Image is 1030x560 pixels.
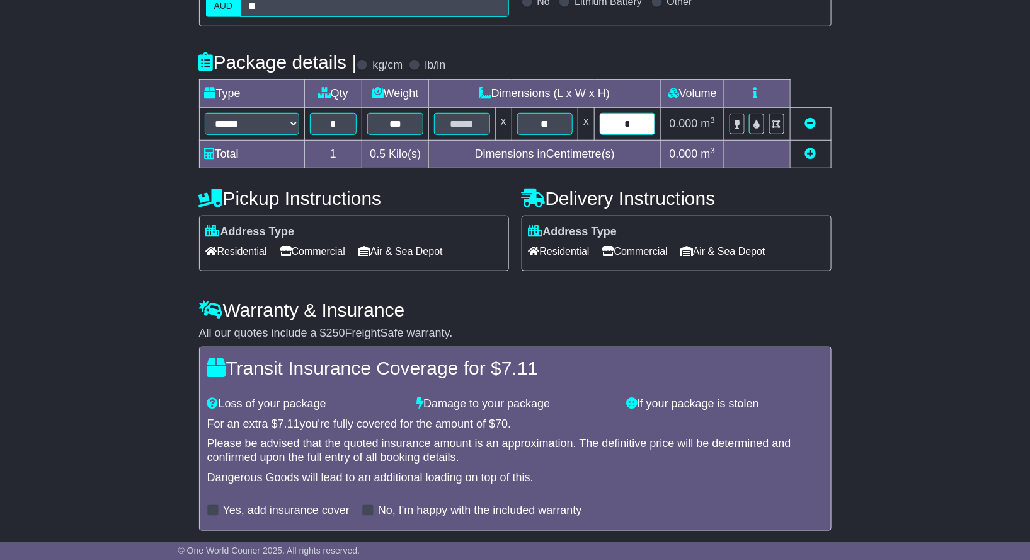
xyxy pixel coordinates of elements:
a: Remove this item [805,117,816,130]
label: lb/in [425,59,445,73]
td: Qty [304,79,362,107]
a: Add new item [805,148,816,160]
label: kg/cm [372,59,403,73]
span: Commercial [602,242,668,261]
div: Please be advised that the quoted insurance amount is an approximation. The definitive price will... [207,437,823,464]
td: Total [199,140,304,168]
td: Volume [661,79,724,107]
td: Dimensions in Centimetre(s) [429,140,661,168]
span: 0.5 [370,148,386,160]
span: 70 [495,417,508,430]
td: Kilo(s) [362,140,429,168]
h4: Package details | [199,52,357,73]
sup: 3 [711,115,716,125]
span: Residential [206,242,267,261]
div: Damage to your package [410,397,620,411]
h4: Pickup Instructions [199,188,509,209]
span: 0.000 [670,148,698,160]
span: 250 [326,327,345,339]
label: Yes, add insurance cover [223,504,350,518]
span: Air & Sea Depot [680,242,765,261]
div: For an extra $ you're fully covered for the amount of $ . [207,417,823,431]
span: Air & Sea Depot [358,242,443,261]
span: Residential [529,242,590,261]
div: Loss of your package [201,397,411,411]
td: Dimensions (L x W x H) [429,79,661,107]
div: Dangerous Goods will lead to an additional loading on top of this. [207,471,823,485]
div: All our quotes include a $ FreightSafe warranty. [199,327,832,341]
span: 7.11 [278,417,300,430]
td: x [578,107,595,140]
h4: Delivery Instructions [522,188,832,209]
span: 7.11 [501,358,538,378]
td: Type [199,79,304,107]
label: No, I'm happy with the included warranty [378,504,582,518]
td: 1 [304,140,362,168]
h4: Transit Insurance Coverage for $ [207,358,823,378]
label: Address Type [529,225,617,239]
span: © One World Courier 2025. All rights reserved. [178,545,360,556]
h4: Warranty & Insurance [199,300,832,320]
span: 0.000 [670,117,698,130]
sup: 3 [711,146,716,155]
td: Weight [362,79,429,107]
span: m [701,117,716,130]
span: m [701,148,716,160]
label: Address Type [206,225,295,239]
span: Commercial [280,242,345,261]
div: If your package is stolen [620,397,830,411]
td: x [495,107,512,140]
